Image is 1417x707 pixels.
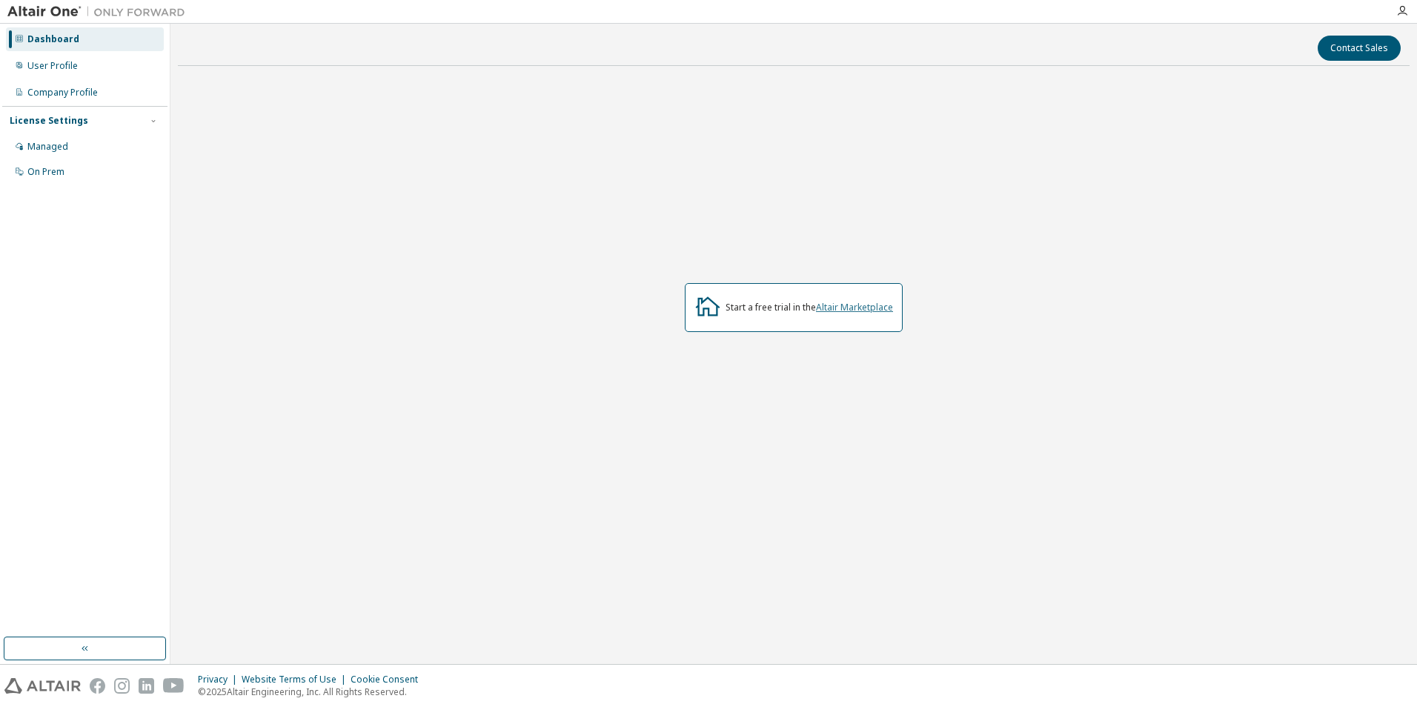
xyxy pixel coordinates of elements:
img: linkedin.svg [139,678,154,694]
div: On Prem [27,166,64,178]
img: altair_logo.svg [4,678,81,694]
a: Altair Marketplace [816,301,893,313]
div: Privacy [198,674,242,686]
div: Start a free trial in the [726,302,893,313]
div: Dashboard [27,33,79,45]
div: User Profile [27,60,78,72]
div: License Settings [10,115,88,127]
div: Managed [27,141,68,153]
div: Website Terms of Use [242,674,351,686]
p: © 2025 Altair Engineering, Inc. All Rights Reserved. [198,686,427,698]
div: Company Profile [27,87,98,99]
img: Altair One [7,4,193,19]
button: Contact Sales [1318,36,1401,61]
img: facebook.svg [90,678,105,694]
div: Cookie Consent [351,674,427,686]
img: instagram.svg [114,678,130,694]
img: youtube.svg [163,678,185,694]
